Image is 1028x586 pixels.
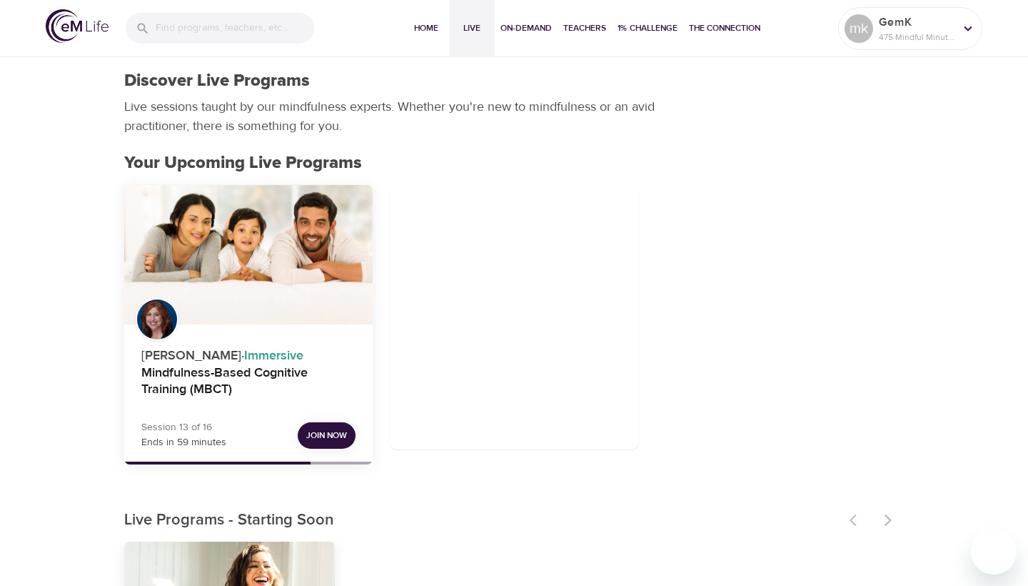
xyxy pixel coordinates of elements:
[141,365,356,399] h4: Mindfulness-Based Cognitive Training (MBCT)
[879,31,954,44] p: 475 Mindful Minutes
[141,340,356,365] p: [PERSON_NAME] ·
[124,71,310,91] h1: Discover Live Programs
[879,14,954,31] p: GemK
[689,21,760,36] span: The Connection
[124,185,373,325] button: Mindfulness-Based Cognitive Training (MBCT)
[156,13,314,44] input: Find programs, teachers, etc...
[244,347,303,364] span: Immersive
[124,97,660,136] p: Live sessions taught by our mindfulness experts. Whether you're new to mindfulness or an avid pra...
[141,420,226,435] p: Session 13 of 16
[618,21,677,36] span: 1% Challenge
[409,21,443,36] span: Home
[298,422,356,449] button: Join Now
[124,509,841,532] p: Live Programs - Starting Soon
[124,153,904,174] h2: Your Upcoming Live Programs
[500,21,552,36] span: On-Demand
[141,435,226,450] p: Ends in 59 minutes
[455,21,489,36] span: Live
[306,428,347,443] span: Join Now
[971,529,1017,575] iframe: Button to launch messaging window
[845,14,873,43] div: mk
[563,21,606,36] span: Teachers
[46,9,109,43] img: logo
